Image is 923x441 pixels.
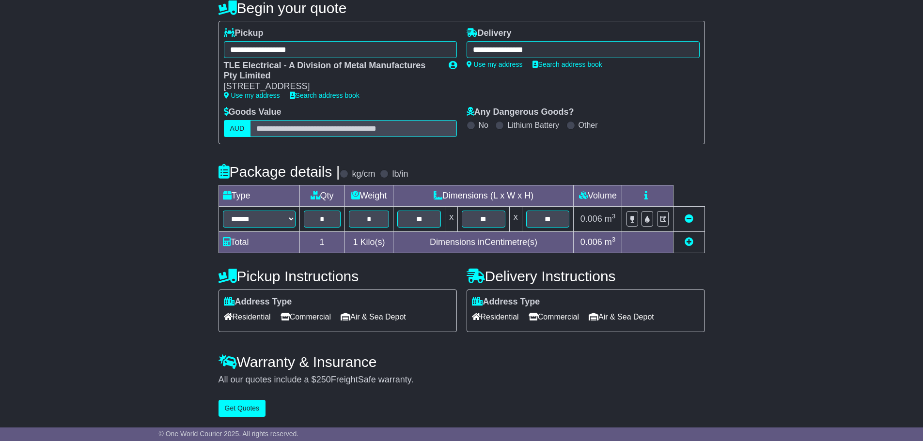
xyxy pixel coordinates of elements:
[224,28,264,39] label: Pickup
[605,214,616,224] span: m
[352,169,375,180] label: kg/cm
[219,268,457,284] h4: Pickup Instructions
[224,107,282,118] label: Goods Value
[685,237,693,247] a: Add new item
[467,268,705,284] h4: Delivery Instructions
[290,91,360,99] a: Search address book
[589,309,654,324] span: Air & Sea Depot
[509,206,522,231] td: x
[612,213,616,220] sup: 3
[393,231,574,253] td: Dimensions in Centimetre(s)
[393,185,574,206] td: Dimensions (L x W x H)
[479,121,488,130] label: No
[472,309,519,324] span: Residential
[281,309,331,324] span: Commercial
[344,185,393,206] td: Weight
[344,231,393,253] td: Kilo(s)
[219,354,705,370] h4: Warranty & Insurance
[472,297,540,307] label: Address Type
[467,107,574,118] label: Any Dangerous Goods?
[224,61,439,81] div: TLE Electrical - A Division of Metal Manufactures Pty Limited
[224,297,292,307] label: Address Type
[467,28,512,39] label: Delivery
[580,214,602,224] span: 0.006
[507,121,559,130] label: Lithium Battery
[219,185,299,206] td: Type
[612,236,616,243] sup: 3
[224,309,271,324] span: Residential
[316,375,331,384] span: 250
[341,309,406,324] span: Air & Sea Depot
[529,309,579,324] span: Commercial
[219,375,705,385] div: All our quotes include a $ FreightSafe warranty.
[219,400,266,417] button: Get Quotes
[574,185,622,206] td: Volume
[299,185,344,206] td: Qty
[467,61,523,68] a: Use my address
[159,430,299,438] span: © One World Courier 2025. All rights reserved.
[219,164,340,180] h4: Package details |
[579,121,598,130] label: Other
[353,237,358,247] span: 1
[605,237,616,247] span: m
[580,237,602,247] span: 0.006
[224,91,280,99] a: Use my address
[224,81,439,92] div: [STREET_ADDRESS]
[299,231,344,253] td: 1
[445,206,458,231] td: x
[224,120,251,137] label: AUD
[219,231,299,253] td: Total
[392,169,408,180] label: lb/in
[685,214,693,224] a: Remove this item
[532,61,602,68] a: Search address book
